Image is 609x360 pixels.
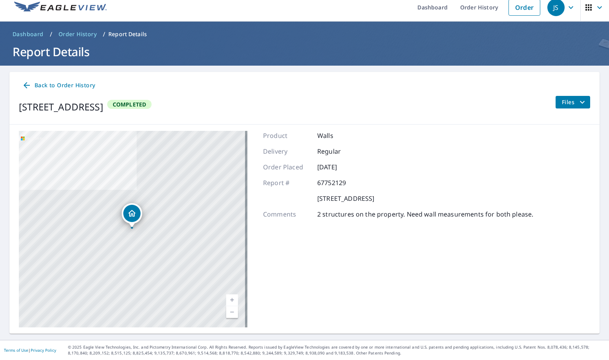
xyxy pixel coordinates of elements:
[55,28,100,40] a: Order History
[9,28,47,40] a: Dashboard
[108,101,151,108] span: Completed
[122,203,142,228] div: Dropped pin, building 1, Residential property, 1627 Belmead Ave Columbus, OH 43223
[31,347,56,353] a: Privacy Policy
[317,162,364,172] p: [DATE]
[22,81,95,90] span: Back to Order History
[317,194,374,203] p: [STREET_ADDRESS]
[50,29,52,39] li: /
[317,178,364,187] p: 67752129
[555,96,590,108] button: filesDropdownBtn-67752129
[14,2,107,13] img: EV Logo
[226,294,238,306] a: Current Level 17, Zoom In
[19,78,98,93] a: Back to Order History
[13,30,44,38] span: Dashboard
[226,306,238,318] a: Current Level 17, Zoom Out
[263,147,310,156] p: Delivery
[317,209,533,219] p: 2 structures on the property. Need wall measurements for both please.
[263,178,310,187] p: Report #
[263,209,310,219] p: Comments
[4,347,28,353] a: Terms of Use
[9,44,600,60] h1: Report Details
[59,30,97,38] span: Order History
[562,97,587,107] span: Files
[263,162,310,172] p: Order Placed
[108,30,147,38] p: Report Details
[19,100,103,114] div: [STREET_ADDRESS]
[103,29,105,39] li: /
[317,131,364,140] p: Walls
[68,344,605,356] p: © 2025 Eagle View Technologies, Inc. and Pictometry International Corp. All Rights Reserved. Repo...
[9,28,600,40] nav: breadcrumb
[4,348,56,353] p: |
[317,147,364,156] p: Regular
[263,131,310,140] p: Product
